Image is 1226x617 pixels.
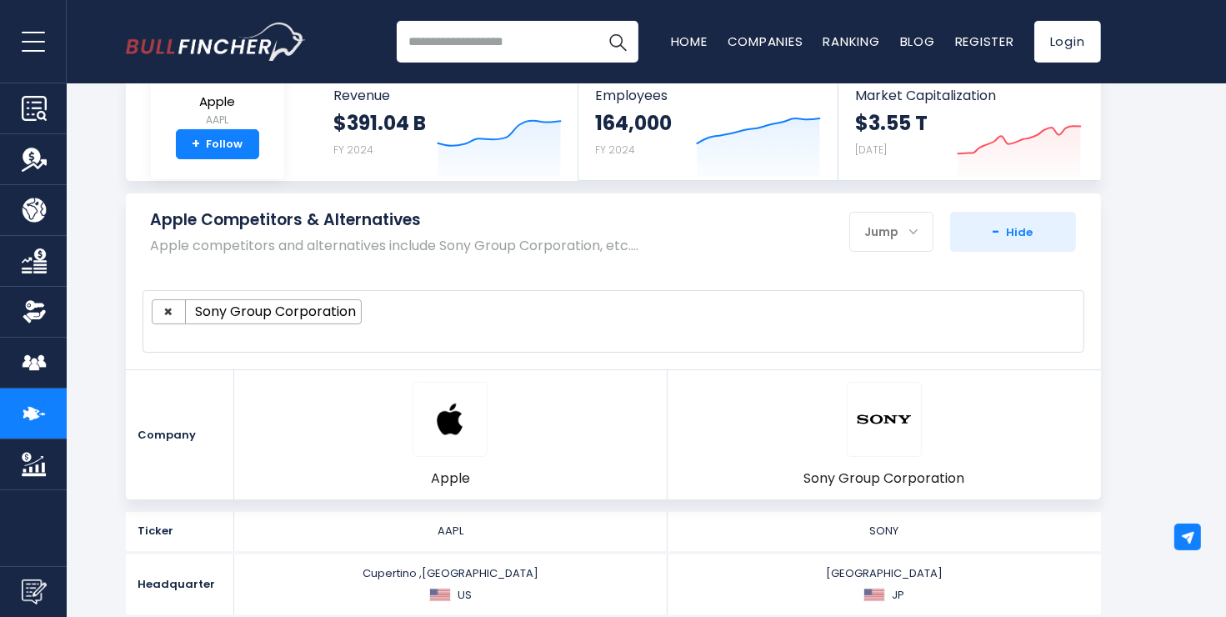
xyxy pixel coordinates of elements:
a: AAPL logo Apple [413,382,488,488]
textarea: Search [156,329,166,344]
a: Blog [900,33,935,50]
a: Go to homepage [126,23,305,61]
span: × [164,301,173,322]
span: Employees [595,88,821,103]
div: AAPL [239,524,663,539]
div: Ticker [126,512,234,550]
button: Remove item [153,300,186,324]
img: Bullfincher logo [126,23,306,61]
img: AAPL logo [422,391,478,448]
button: Search [597,21,638,63]
div: SONY [673,524,1096,539]
span: US [458,588,472,603]
img: Ownership [22,299,47,324]
a: Employees 164,000 FY 2024 [578,73,838,180]
a: Remove [1072,370,1101,399]
a: Register [955,33,1014,50]
span: Sony Group Corporation [194,303,361,320]
a: Market Capitalization $3.55 T [DATE] [838,73,1098,180]
span: JP [892,588,904,603]
p: Apple competitors and alternatives include Sony Group Corporation, etc.… [151,238,639,253]
li: Sony Group Corporation [152,299,362,324]
a: SONY logo Sony Group Corporation [803,382,964,488]
a: Home [671,33,708,50]
div: [GEOGRAPHIC_DATA] [673,566,1096,603]
span: Apple [431,469,470,488]
div: Headquarter [126,554,234,614]
div: Cupertino ,[GEOGRAPHIC_DATA] [239,566,663,603]
a: Companies [728,33,803,50]
a: Ranking [823,33,880,50]
a: Login [1034,21,1101,63]
div: Jump [850,214,933,249]
strong: 164,000 [595,110,672,136]
small: [DATE] [855,143,887,157]
button: -Hide [950,212,1076,252]
small: AAPL [188,113,247,128]
span: Revenue [334,88,562,103]
span: Apple [188,95,247,109]
strong: $3.55 T [855,110,928,136]
h1: Apple Competitors & Alternatives [151,210,639,231]
span: Hide [993,224,1033,239]
strong: - [993,222,1000,241]
strong: $391.04 B [334,110,427,136]
img: SONY logo [856,391,913,448]
a: +Follow [176,129,259,159]
strong: + [192,137,200,152]
span: Market Capitalization [855,88,1082,103]
small: FY 2024 [595,143,635,157]
small: FY 2024 [334,143,374,157]
a: Revenue $391.04 B FY 2024 [318,73,578,180]
div: Company [126,370,234,499]
span: Sony Group Corporation [803,469,964,488]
